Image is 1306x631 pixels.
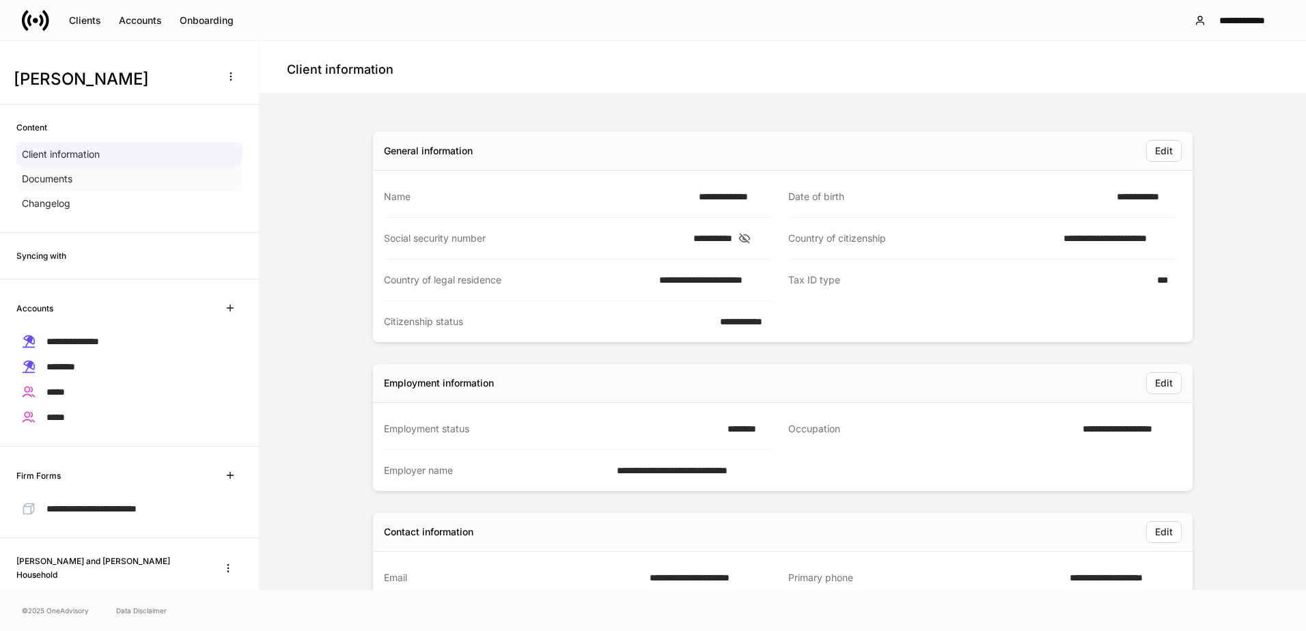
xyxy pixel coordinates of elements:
h6: [PERSON_NAME] and [PERSON_NAME] Household [16,555,203,580]
h6: Accounts [16,302,53,315]
div: Edit [1155,146,1173,156]
div: Country of citizenship [788,232,1055,245]
span: © 2025 OneAdvisory [22,605,89,616]
div: Employer name [384,464,609,477]
div: Clients [69,16,101,25]
a: Client information [16,142,242,167]
button: Edit [1146,521,1182,543]
button: Clients [60,10,110,31]
div: Contact information [384,525,473,539]
p: Client information [22,148,100,161]
div: Edit [1155,527,1173,537]
button: Onboarding [171,10,242,31]
div: Name [384,190,691,204]
div: Accounts [119,16,162,25]
p: Documents [22,172,72,186]
h4: Client information [287,61,393,78]
h3: [PERSON_NAME] [14,68,211,90]
div: Email [384,571,641,585]
div: Date of birth [788,190,1109,204]
p: Changelog [22,197,70,210]
a: Data Disclaimer [116,605,167,616]
div: Primary phone [788,571,1061,585]
button: Edit [1146,372,1182,394]
div: Social security number [384,232,685,245]
button: Accounts [110,10,171,31]
button: Edit [1146,140,1182,162]
h6: Syncing with [16,249,66,262]
div: Country of legal residence [384,273,651,287]
div: General information [384,144,473,158]
div: Occupation [788,422,1074,436]
div: Citizenship status [384,315,712,328]
a: Documents [16,167,242,191]
div: Onboarding [180,16,234,25]
div: Employment information [384,376,494,390]
div: Tax ID type [788,273,1149,288]
a: Changelog [16,191,242,216]
h6: Content [16,121,47,134]
div: Employment status [384,422,719,436]
h6: Firm Forms [16,469,61,482]
div: Edit [1155,378,1173,388]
